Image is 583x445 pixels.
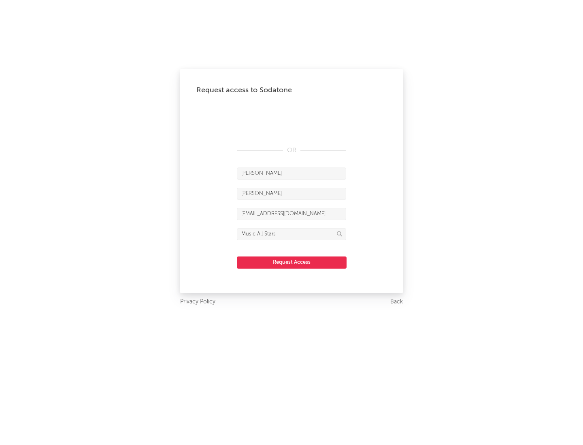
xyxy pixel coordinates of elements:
div: OR [237,146,346,155]
input: Last Name [237,188,346,200]
div: Request access to Sodatone [196,85,387,95]
input: Division [237,228,346,240]
a: Privacy Policy [180,297,215,307]
input: First Name [237,167,346,180]
button: Request Access [237,256,347,269]
a: Back [390,297,403,307]
input: Email [237,208,346,220]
